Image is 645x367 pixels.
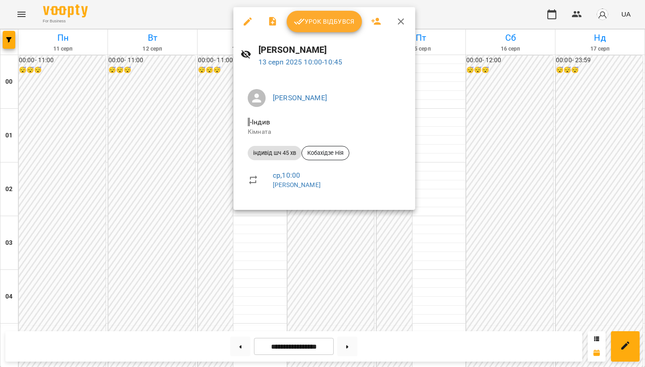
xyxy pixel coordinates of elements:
[273,181,321,188] a: [PERSON_NAME]
[248,149,301,157] span: індивід шч 45 хв
[302,149,349,157] span: Кобахідзе Нія
[287,11,362,32] button: Урок відбувся
[248,118,272,126] span: - Індив
[294,16,355,27] span: Урок відбувся
[273,171,300,179] a: ср , 10:00
[258,58,343,66] a: 13 серп 2025 10:00-10:45
[301,146,349,160] div: Кобахідзе Нія
[273,94,327,102] a: [PERSON_NAME]
[258,43,408,57] h6: [PERSON_NAME]
[248,128,401,137] p: Кімната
